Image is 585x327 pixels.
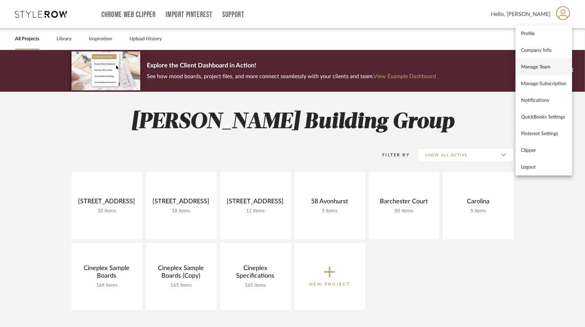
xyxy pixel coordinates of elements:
span: Logout [521,164,567,170]
span: Pinterest Settings [521,131,567,137]
span: Notifications [521,97,567,103]
span: Clipper [521,147,567,153]
span: Company Info [521,47,567,53]
span: QuickBooks Settings [521,114,567,120]
span: Manage Team [521,64,567,70]
span: Profile [521,31,567,36]
span: Manage Subscription [521,81,567,87]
